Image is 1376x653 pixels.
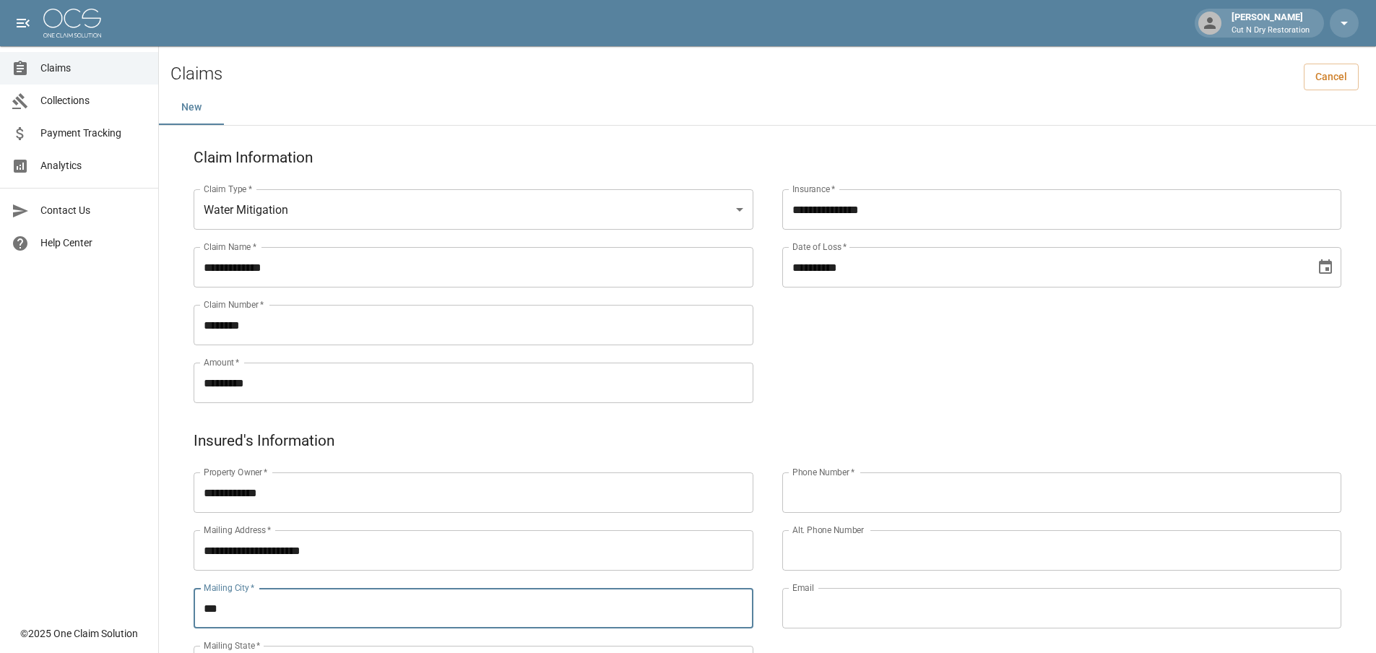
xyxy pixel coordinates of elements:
[792,466,854,478] label: Phone Number
[204,241,256,253] label: Claim Name
[43,9,101,38] img: ocs-logo-white-transparent.png
[204,183,252,195] label: Claim Type
[1311,253,1340,282] button: Choose date, selected date is Aug 12, 2025
[204,524,271,536] label: Mailing Address
[204,466,268,478] label: Property Owner
[792,241,847,253] label: Date of Loss
[792,581,814,594] label: Email
[792,524,864,536] label: Alt. Phone Number
[194,189,753,230] div: Water Mitigation
[159,90,1376,125] div: dynamic tabs
[792,183,835,195] label: Insurance
[9,9,38,38] button: open drawer
[20,626,138,641] div: © 2025 One Claim Solution
[204,581,255,594] label: Mailing City
[40,93,147,108] span: Collections
[159,90,224,125] button: New
[40,158,147,173] span: Analytics
[204,639,260,652] label: Mailing State
[40,126,147,141] span: Payment Tracking
[40,61,147,76] span: Claims
[1226,10,1315,36] div: [PERSON_NAME]
[40,235,147,251] span: Help Center
[1232,25,1310,37] p: Cut N Dry Restoration
[40,203,147,218] span: Contact Us
[170,64,222,85] h2: Claims
[204,356,240,368] label: Amount
[1304,64,1359,90] a: Cancel
[204,298,264,311] label: Claim Number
